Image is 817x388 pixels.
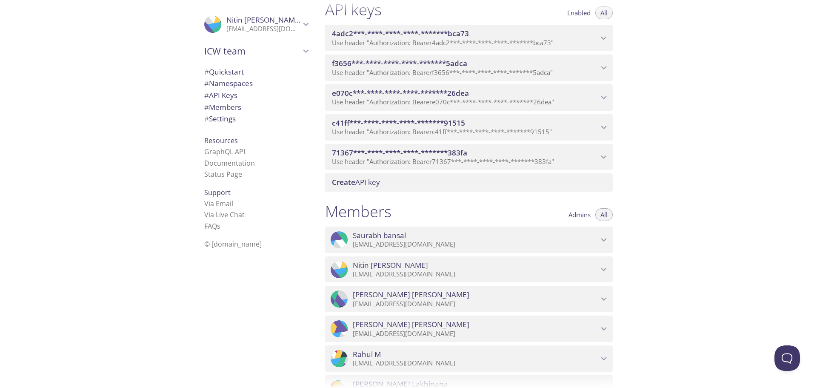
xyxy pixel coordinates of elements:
[204,221,220,231] a: FAQ
[204,199,233,208] a: Via Email
[353,300,598,308] p: [EMAIL_ADDRESS][DOMAIN_NAME]
[774,345,800,371] iframe: Help Scout Beacon - Open
[204,210,245,219] a: Via Live Chat
[204,102,241,112] span: Members
[204,158,255,168] a: Documentation
[204,136,238,145] span: Resources
[204,67,209,77] span: #
[325,173,613,191] div: Create API Key
[197,78,315,89] div: Namespaces
[197,10,315,38] div: Nitin Jindal
[563,208,596,221] button: Admins
[353,270,598,279] p: [EMAIL_ADDRESS][DOMAIN_NAME]
[353,350,381,359] span: Rahul M
[204,78,209,88] span: #
[353,290,469,299] span: [PERSON_NAME] [PERSON_NAME]
[325,316,613,342] div: Sreedhar nadipineni
[353,359,598,368] p: [EMAIL_ADDRESS][DOMAIN_NAME]
[332,177,380,187] span: API key
[204,147,245,156] a: GraphQL API
[325,202,391,221] h1: Members
[353,320,469,329] span: [PERSON_NAME] [PERSON_NAME]
[204,114,209,124] span: #
[325,345,613,372] div: Rahul M
[204,45,300,57] span: ICW team
[204,102,209,112] span: #
[353,330,598,338] p: [EMAIL_ADDRESS][DOMAIN_NAME]
[325,256,613,283] div: Nitin Jindal
[197,40,315,62] div: ICW team
[197,101,315,113] div: Members
[204,67,244,77] span: Quickstart
[353,240,598,249] p: [EMAIL_ADDRESS][DOMAIN_NAME]
[204,188,231,197] span: Support
[197,66,315,78] div: Quickstart
[197,89,315,101] div: API Keys
[595,208,613,221] button: All
[325,227,613,253] div: Saurabh bansal
[204,78,253,88] span: Namespaces
[217,221,220,231] span: s
[325,286,613,312] div: Ketki Limaye
[332,177,355,187] span: Create
[197,113,315,125] div: Team Settings
[204,239,262,249] span: © [DOMAIN_NAME]
[204,114,236,124] span: Settings
[353,261,428,270] span: Nitin [PERSON_NAME]
[204,90,209,100] span: #
[353,231,406,240] span: Saurabh bansal
[226,15,302,25] span: Nitin [PERSON_NAME]
[226,25,300,33] p: [EMAIL_ADDRESS][DOMAIN_NAME]
[204,170,242,179] a: Status Page
[204,90,237,100] span: API Keys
